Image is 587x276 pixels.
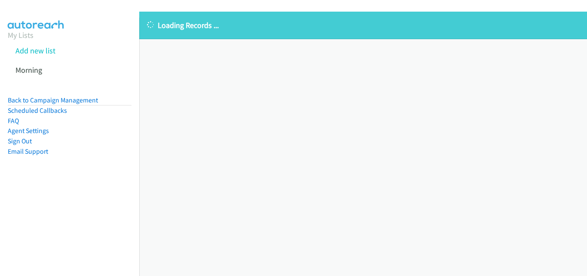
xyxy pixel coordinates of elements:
[8,147,48,155] a: Email Support
[8,30,34,40] a: My Lists
[8,106,67,115] a: Scheduled Callbacks
[8,137,32,145] a: Sign Out
[15,65,42,75] a: Morning
[15,46,55,56] a: Add new list
[147,19,579,31] p: Loading Records ...
[8,117,19,125] a: FAQ
[8,127,49,135] a: Agent Settings
[8,96,98,104] a: Back to Campaign Management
